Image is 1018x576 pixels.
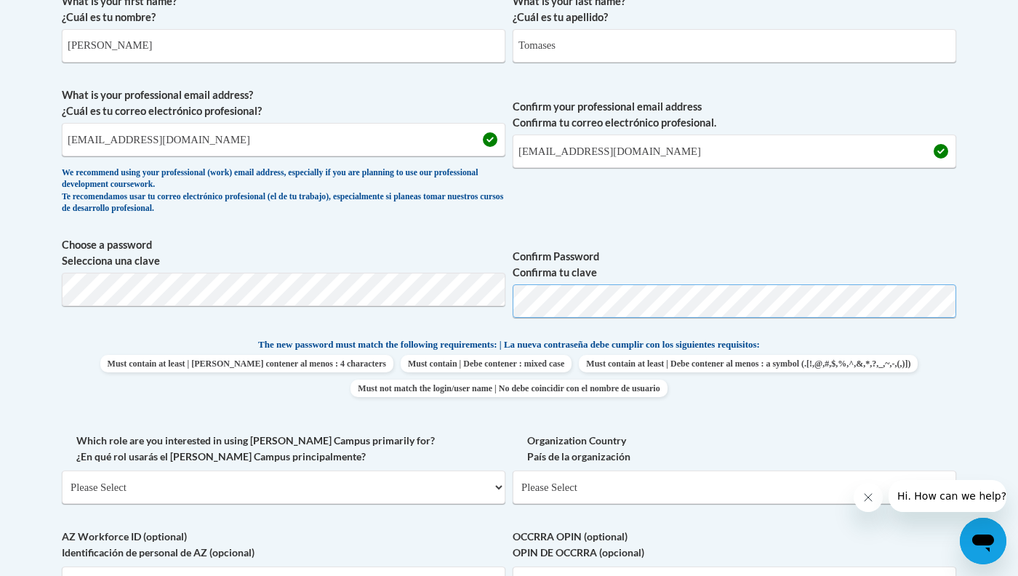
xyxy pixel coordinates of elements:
[62,87,505,119] label: What is your professional email address? ¿Cuál es tu correo electrónico profesional?
[62,529,505,561] label: AZ Workforce ID (optional) Identificación de personal de AZ (opcional)
[62,123,505,156] input: Metadata input
[350,380,667,397] span: Must not match the login/user name | No debe coincidir con el nombre de usuario
[62,167,505,215] div: We recommend using your professional (work) email address, especially if you are planning to use ...
[513,135,956,168] input: Required
[960,518,1006,564] iframe: Button to launch messaging window
[513,529,956,561] label: OCCRRA OPIN (optional) OPIN DE OCCRRA (opcional)
[513,249,956,281] label: Confirm Password Confirma tu clave
[62,433,505,465] label: Which role are you interested in using [PERSON_NAME] Campus primarily for? ¿En qué rol usarás el ...
[100,355,393,372] span: Must contain at least | [PERSON_NAME] contener al menos : 4 characters
[258,338,760,351] span: The new password must match the following requirements: | La nueva contraseña debe cumplir con lo...
[889,480,1006,512] iframe: Message from company
[62,237,505,269] label: Choose a password Selecciona una clave
[401,355,572,372] span: Must contain | Debe contener : mixed case
[854,483,883,512] iframe: Close message
[513,99,956,131] label: Confirm your professional email address Confirma tu correo electrónico profesional.
[513,433,956,465] label: Organization Country País de la organización
[513,29,956,63] input: Metadata input
[62,29,505,63] input: Metadata input
[579,355,918,372] span: Must contain at least | Debe contener al menos : a symbol (.[!,@,#,$,%,^,&,*,?,_,~,-,(,)])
